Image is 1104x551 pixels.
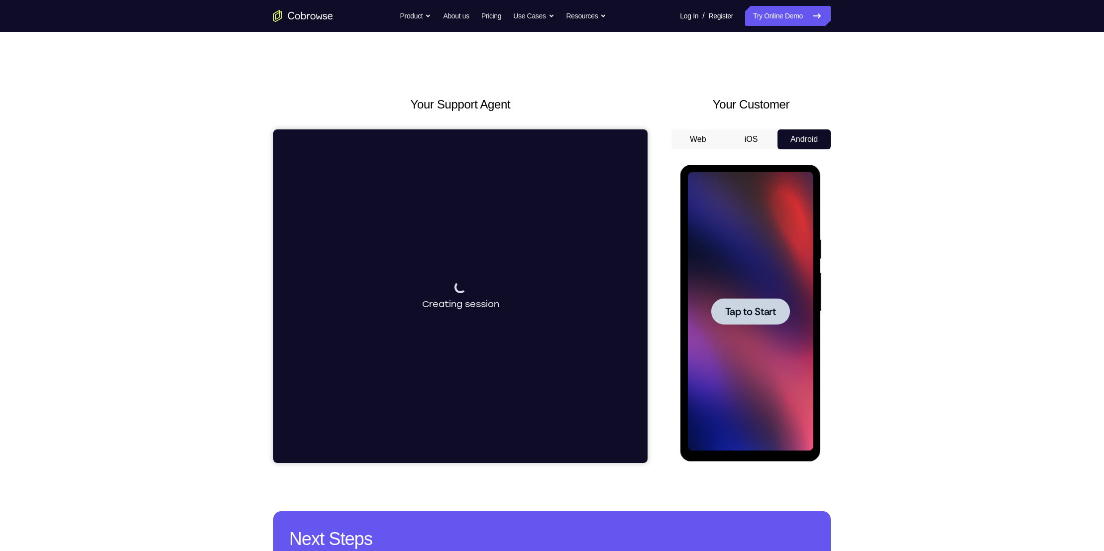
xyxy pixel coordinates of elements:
a: Try Online Demo [745,6,831,26]
iframe: Agent [273,129,648,463]
a: Pricing [481,6,501,26]
button: Android [777,129,831,149]
a: About us [443,6,469,26]
span: Tap to Start [45,142,96,152]
button: Use Cases [513,6,554,26]
a: Go to the home page [273,10,333,22]
h2: Next Steps [289,527,815,551]
button: Web [671,129,725,149]
h2: Your Customer [671,96,831,113]
a: Register [709,6,733,26]
a: Log In [680,6,698,26]
button: Resources [566,6,607,26]
h2: Your Support Agent [273,96,648,113]
span: / [702,10,704,22]
button: Product [400,6,432,26]
button: Tap to Start [31,133,110,160]
button: iOS [725,129,778,149]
